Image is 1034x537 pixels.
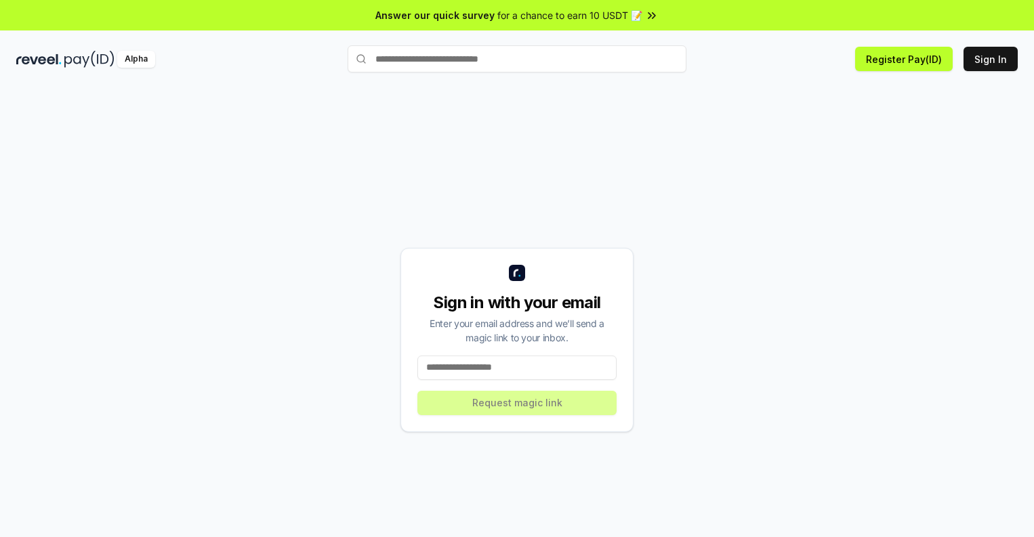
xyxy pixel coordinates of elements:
div: Enter your email address and we’ll send a magic link to your inbox. [417,316,617,345]
img: pay_id [64,51,115,68]
button: Register Pay(ID) [855,47,953,71]
button: Sign In [964,47,1018,71]
img: logo_small [509,265,525,281]
img: reveel_dark [16,51,62,68]
span: for a chance to earn 10 USDT 📝 [497,8,642,22]
div: Sign in with your email [417,292,617,314]
span: Answer our quick survey [375,8,495,22]
div: Alpha [117,51,155,68]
